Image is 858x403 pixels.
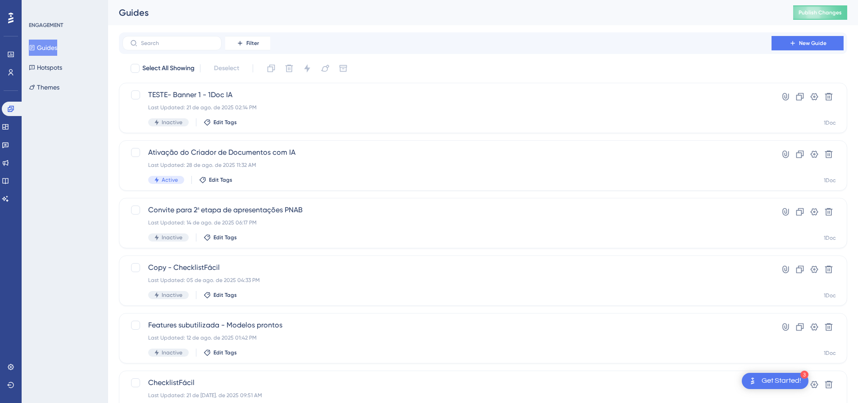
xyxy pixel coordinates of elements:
button: Edit Tags [204,291,237,299]
span: Publish Changes [799,9,842,16]
button: Edit Tags [204,349,237,356]
span: ChecklistFácil [148,377,746,388]
div: Last Updated: 12 de ago. de 2025 01:42 PM [148,334,746,341]
span: Inactive [162,349,182,356]
div: Last Updated: 21 de ago. de 2025 02:14 PM [148,104,746,111]
span: Deselect [214,63,239,74]
button: Publish Changes [793,5,847,20]
button: New Guide [772,36,844,50]
img: launcher-image-alternative-text [747,376,758,386]
span: Inactive [162,291,182,299]
span: Inactive [162,234,182,241]
span: Filter [246,40,259,47]
button: Edit Tags [204,234,237,241]
span: Edit Tags [213,349,237,356]
div: Last Updated: 21 de [DATE]. de 2025 09:51 AM [148,392,746,399]
span: Convite para 2ª etapa de apresentações PNAB [148,205,746,215]
button: Filter [225,36,270,50]
button: Themes [29,79,59,95]
span: Ativação do Criador de Documentos com IA [148,147,746,158]
span: TESTE- Banner 1 - 1Doc IA [148,90,746,100]
div: Guides [119,6,771,19]
div: Get Started! [762,376,801,386]
span: Edit Tags [213,119,237,126]
button: Hotspots [29,59,62,76]
div: Last Updated: 14 de ago. de 2025 06:17 PM [148,219,746,226]
div: Open Get Started! checklist, remaining modules: 3 [742,373,808,389]
span: New Guide [799,40,826,47]
span: Select All Showing [142,63,195,74]
input: Search [141,40,214,46]
span: Active [162,176,178,184]
span: Features subutilizada - Modelos prontos [148,320,746,331]
div: Last Updated: 05 de ago. de 2025 04:33 PM [148,277,746,284]
div: 1Doc [824,119,836,126]
button: Edit Tags [199,176,232,184]
span: Edit Tags [213,234,237,241]
span: Inactive [162,119,182,126]
div: 3 [800,371,808,379]
span: Edit Tags [213,291,237,299]
div: Last Updated: 28 de ago. de 2025 11:32 AM [148,161,746,169]
button: Guides [29,40,57,56]
span: Copy - ChecklistFácil [148,262,746,273]
div: 1Doc [824,292,836,299]
div: 1Doc [824,234,836,242]
div: 1Doc [824,177,836,184]
div: 1Doc [824,349,836,357]
div: ENGAGEMENT [29,22,63,29]
button: Deselect [206,60,247,76]
button: Edit Tags [204,119,237,126]
span: Edit Tags [209,176,232,184]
